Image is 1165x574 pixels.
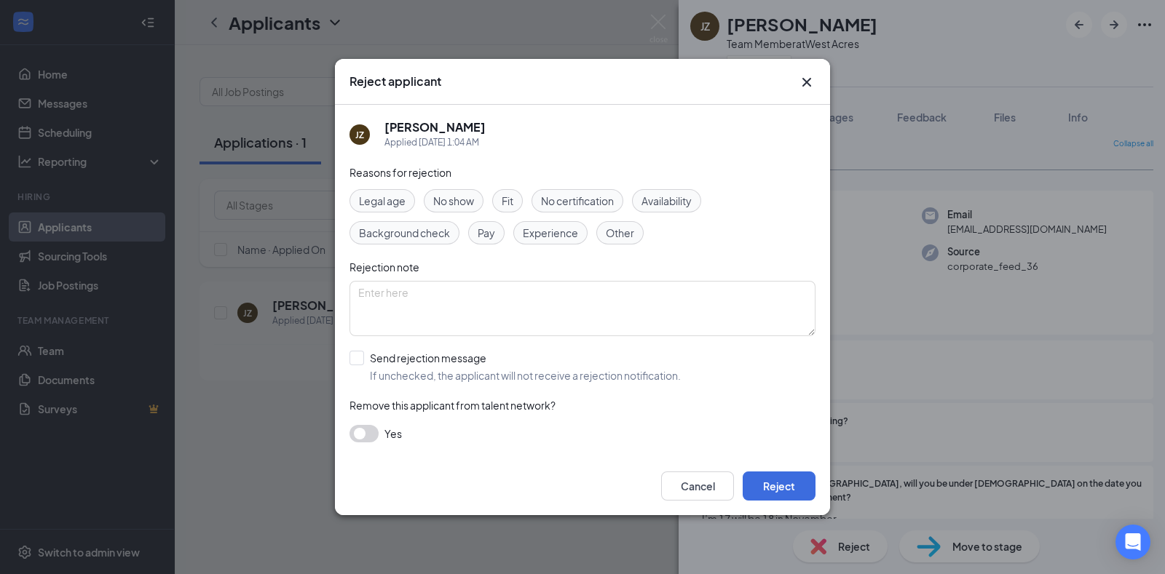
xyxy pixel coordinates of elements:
span: Yes [384,425,402,442]
div: JZ [355,129,364,141]
button: Close [798,73,815,91]
button: Cancel [661,471,734,501]
span: Rejection note [349,260,419,274]
span: Other [606,225,634,241]
button: Reject [743,471,815,501]
span: Availability [641,193,692,209]
span: No show [433,193,474,209]
span: Pay [478,225,495,241]
span: Experience [523,225,578,241]
div: Applied [DATE] 1:04 AM [384,135,486,150]
h3: Reject applicant [349,73,441,89]
span: Legal age [359,193,406,209]
span: Remove this applicant from talent network? [349,399,556,412]
span: Background check [359,225,450,241]
h5: [PERSON_NAME] [384,119,486,135]
div: Open Intercom Messenger [1115,525,1150,559]
span: Fit [502,193,513,209]
span: Reasons for rejection [349,166,451,179]
svg: Cross [798,73,815,91]
span: No certification [541,193,614,209]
